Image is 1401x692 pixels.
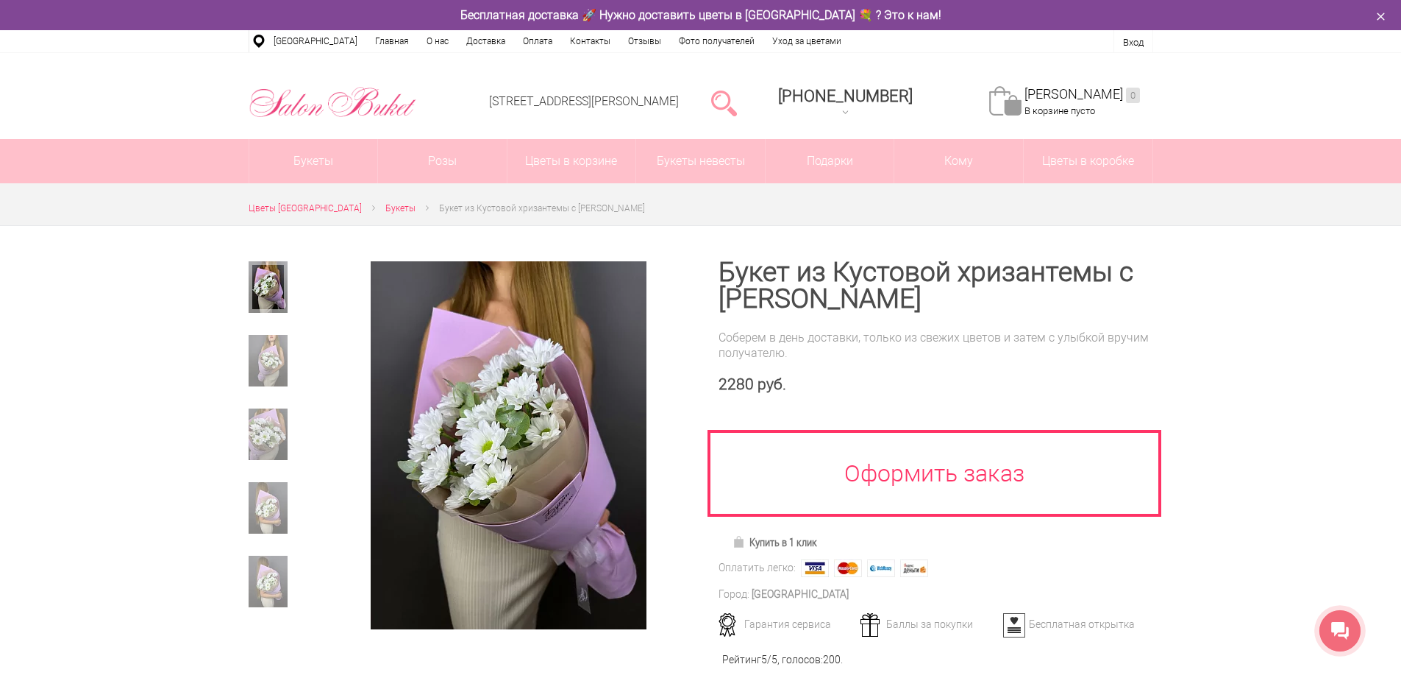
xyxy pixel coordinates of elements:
a: [PHONE_NUMBER] [769,82,921,124]
img: Webmoney [867,559,895,577]
span: В корзине пусто [1024,105,1095,116]
a: Подарки [766,139,894,183]
a: Отзывы [619,30,670,52]
a: Букеты [249,139,378,183]
img: Букет из Кустовой хризантемы с Зеленью [371,261,646,629]
a: Уход за цветами [763,30,850,52]
span: 200 [823,654,841,665]
img: Яндекс Деньги [900,559,928,577]
a: [STREET_ADDRESS][PERSON_NAME] [489,94,679,108]
a: Оплата [514,30,561,52]
div: Баллы за покупки [855,618,1000,631]
a: Букеты [385,201,416,216]
a: Цветы в коробке [1024,139,1152,183]
a: Увеличить [334,261,683,629]
span: Букет из Кустовой хризантемы с [PERSON_NAME] [439,203,645,213]
a: Фото получателей [670,30,763,52]
a: Цветы в корзине [507,139,636,183]
img: Цветы Нижний Новгород [249,83,417,121]
div: Бесплатная открытка [998,618,1143,631]
div: Соберем в день доставки, только из свежих цветов и затем с улыбкой вручим получателю. [719,330,1153,361]
ins: 0 [1126,88,1140,103]
span: [PHONE_NUMBER] [778,87,913,105]
a: [GEOGRAPHIC_DATA] [265,30,366,52]
div: Город: [719,587,749,602]
a: [PERSON_NAME] [1024,86,1140,103]
div: Гарантия сервиса [713,618,858,631]
a: О нас [418,30,457,52]
a: Вход [1123,37,1144,48]
a: Розы [378,139,507,183]
a: Доставка [457,30,514,52]
img: MasterCard [834,559,862,577]
a: Купить в 1 клик [726,532,824,553]
a: Оформить заказ [707,430,1162,517]
div: Рейтинг /5, голосов: . [722,652,843,668]
img: Visa [801,559,829,577]
span: Цветы [GEOGRAPHIC_DATA] [249,203,362,213]
span: Букеты [385,203,416,213]
span: Кому [894,139,1023,183]
h1: Букет из Кустовой хризантемы с [PERSON_NAME] [719,259,1153,312]
a: Букеты невесты [636,139,765,183]
div: Оплатить легко: [719,560,796,576]
a: Контакты [561,30,619,52]
div: [GEOGRAPHIC_DATA] [752,587,849,602]
a: Главная [366,30,418,52]
a: Цветы [GEOGRAPHIC_DATA] [249,201,362,216]
img: Купить в 1 клик [732,536,749,548]
div: Бесплатная доставка 🚀 Нужно доставить цветы в [GEOGRAPHIC_DATA] 💐 ? Это к нам! [238,7,1164,23]
span: 5 [761,654,767,665]
div: 2280 руб. [719,375,1153,394]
